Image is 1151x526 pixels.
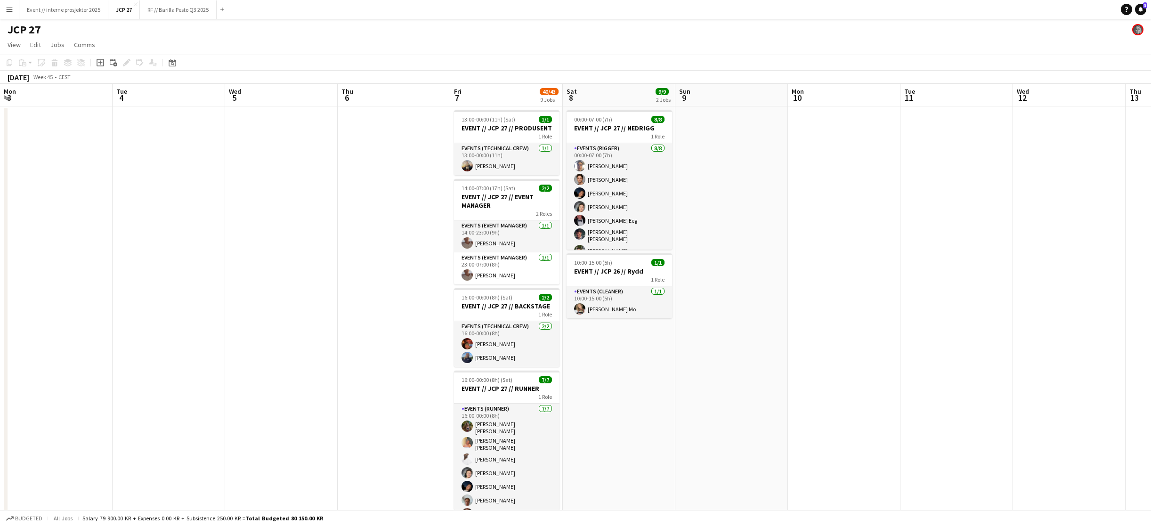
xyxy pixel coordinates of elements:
h3: EVENT // JCP 27 // EVENT MANAGER [454,193,559,210]
span: 5 [227,92,241,103]
app-job-card: 00:00-07:00 (7h)8/8EVENT // JCP 27 // NEDRIGG1 RoleEvents (Rigger)8/800:00-07:00 (7h)[PERSON_NAME... [567,110,672,250]
span: 00:00-07:00 (7h) [574,116,612,123]
div: 2 Jobs [656,96,671,103]
span: Jobs [50,40,65,49]
app-card-role: Events (Event Manager)1/114:00-23:00 (9h)[PERSON_NAME] [454,220,559,252]
app-user-avatar: Julie Minken [1132,24,1143,35]
span: 3 [2,92,16,103]
app-card-role: Events (Rigger)8/800:00-07:00 (7h)[PERSON_NAME][PERSON_NAME][PERSON_NAME][PERSON_NAME][PERSON_NAM... [567,143,672,274]
a: Comms [70,39,99,51]
h3: EVENT // JCP 27 // NEDRIGG [567,124,672,132]
h1: JCP 27 [8,23,41,37]
a: Jobs [47,39,68,51]
span: Tue [116,87,127,96]
span: 8 [565,92,577,103]
a: Edit [26,39,45,51]
span: 10 [790,92,804,103]
span: Wed [229,87,241,96]
span: Edit [30,40,41,49]
span: 4 [115,92,127,103]
span: 1 Role [651,133,665,140]
span: 1/1 [651,259,665,266]
h3: EVENT // JCP 27 // PRODUSENT [454,124,559,132]
app-job-card: 14:00-07:00 (17h) (Sat)2/2EVENT // JCP 27 // EVENT MANAGER2 RolesEvents (Event Manager)1/114:00-2... [454,179,559,284]
span: 12 [1015,92,1029,103]
span: 8/8 [651,116,665,123]
span: 16:00-00:00 (8h) (Sat) [462,294,512,301]
button: JCP 27 [108,0,140,19]
span: Total Budgeted 80 150.00 KR [245,515,323,522]
h3: EVENT // JCP 27 // BACKSTAGE [454,302,559,310]
button: Event // interne prosjekter 2025 [19,0,108,19]
span: 2/2 [539,185,552,192]
span: 6 [340,92,353,103]
span: Budgeted [15,515,42,522]
app-job-card: 13:00-00:00 (11h) (Sat)1/1EVENT // JCP 27 // PRODUSENT1 RoleEvents (Technical Crew)1/113:00-00:00... [454,110,559,175]
a: View [4,39,24,51]
span: 1 Role [538,133,552,140]
span: 40/43 [540,88,559,95]
span: 13:00-00:00 (11h) (Sat) [462,116,515,123]
div: CEST [58,73,71,81]
span: 9 [678,92,690,103]
app-card-role: Events (Technical Crew)2/216:00-00:00 (8h)[PERSON_NAME][PERSON_NAME] [454,321,559,367]
span: 13 [1128,92,1141,103]
app-job-card: 16:00-00:00 (8h) (Sat)2/2EVENT // JCP 27 // BACKSTAGE1 RoleEvents (Technical Crew)2/216:00-00:00 ... [454,288,559,367]
button: RF // Barilla Pesto Q3 2025 [140,0,217,19]
span: 7 [453,92,462,103]
span: Thu [341,87,353,96]
a: 3 [1135,4,1146,15]
span: Mon [4,87,16,96]
app-job-card: 10:00-15:00 (5h)1/1EVENT // JCP 26 // Rydd1 RoleEvents (Cleaner)1/110:00-15:00 (5h)[PERSON_NAME] Mo [567,253,672,318]
span: 9/9 [656,88,669,95]
span: All jobs [52,515,74,522]
app-card-role: Events (Runner)7/716:00-00:00 (8h)[PERSON_NAME] [PERSON_NAME][PERSON_NAME] [PERSON_NAME][PERSON_N... [454,404,559,526]
span: Comms [74,40,95,49]
div: Salary 79 900.00 KR + Expenses 0.00 KR + Subsistence 250.00 KR = [82,515,323,522]
span: 1 Role [538,311,552,318]
div: 9 Jobs [540,96,558,103]
span: 3 [1143,2,1147,8]
h3: EVENT // JCP 26 // Rydd [567,267,672,275]
span: 14:00-07:00 (17h) (Sat) [462,185,515,192]
span: View [8,40,21,49]
div: [DATE] [8,73,29,82]
span: Week 45 [31,73,55,81]
span: 1 Role [651,276,665,283]
app-card-role: Events (Event Manager)1/123:00-07:00 (8h)[PERSON_NAME] [454,252,559,284]
span: Sat [567,87,577,96]
h3: EVENT // JCP 27 // RUNNER [454,384,559,393]
span: 2/2 [539,294,552,301]
span: Tue [904,87,915,96]
app-card-role: Events (Technical Crew)1/113:00-00:00 (11h)[PERSON_NAME] [454,143,559,175]
span: Sun [679,87,690,96]
span: 2 Roles [536,210,552,217]
app-card-role: Events (Cleaner)1/110:00-15:00 (5h)[PERSON_NAME] Mo [567,286,672,318]
span: Wed [1017,87,1029,96]
span: Fri [454,87,462,96]
span: Thu [1129,87,1141,96]
app-job-card: 16:00-00:00 (8h) (Sat)7/7EVENT // JCP 27 // RUNNER1 RoleEvents (Runner)7/716:00-00:00 (8h)[PERSON... [454,371,559,510]
span: Mon [792,87,804,96]
span: 11 [903,92,915,103]
span: 10:00-15:00 (5h) [574,259,612,266]
span: 16:00-00:00 (8h) (Sat) [462,376,512,383]
span: 1/1 [539,116,552,123]
span: 7/7 [539,376,552,383]
button: Budgeted [5,513,44,524]
span: 1 Role [538,393,552,400]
